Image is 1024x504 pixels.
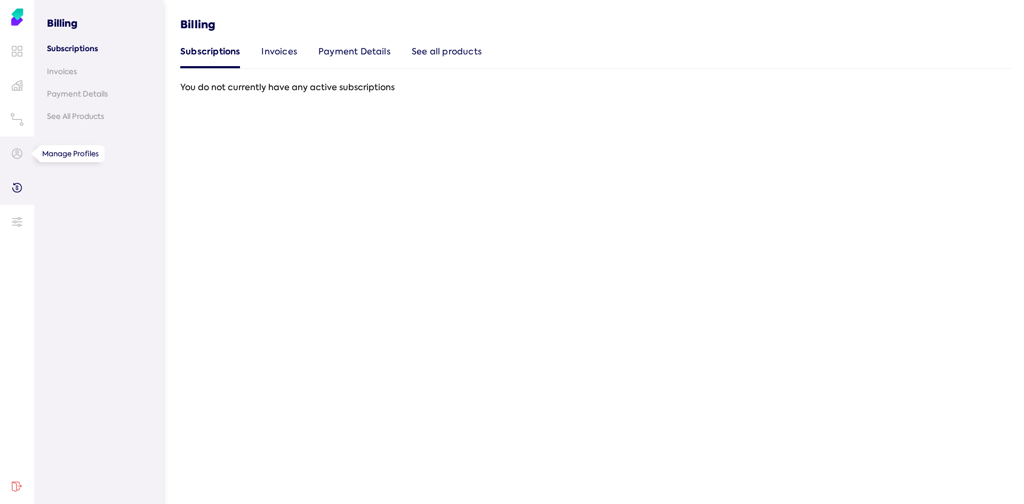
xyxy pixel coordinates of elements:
[412,45,482,68] div: See all products
[180,82,1011,93] div: You do not currently have any active subscriptions
[47,89,150,99] a: Payment Details
[47,4,150,30] h3: Billing
[47,43,150,54] a: Subscriptions
[318,45,390,68] div: Payment Details
[261,45,297,68] div: Invoices
[9,9,26,26] img: Soho Agent Portal Home
[47,111,150,121] a: See All Products
[180,45,240,68] div: Subscriptions
[180,17,1011,32] h5: Billing
[47,67,150,76] a: Invoices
